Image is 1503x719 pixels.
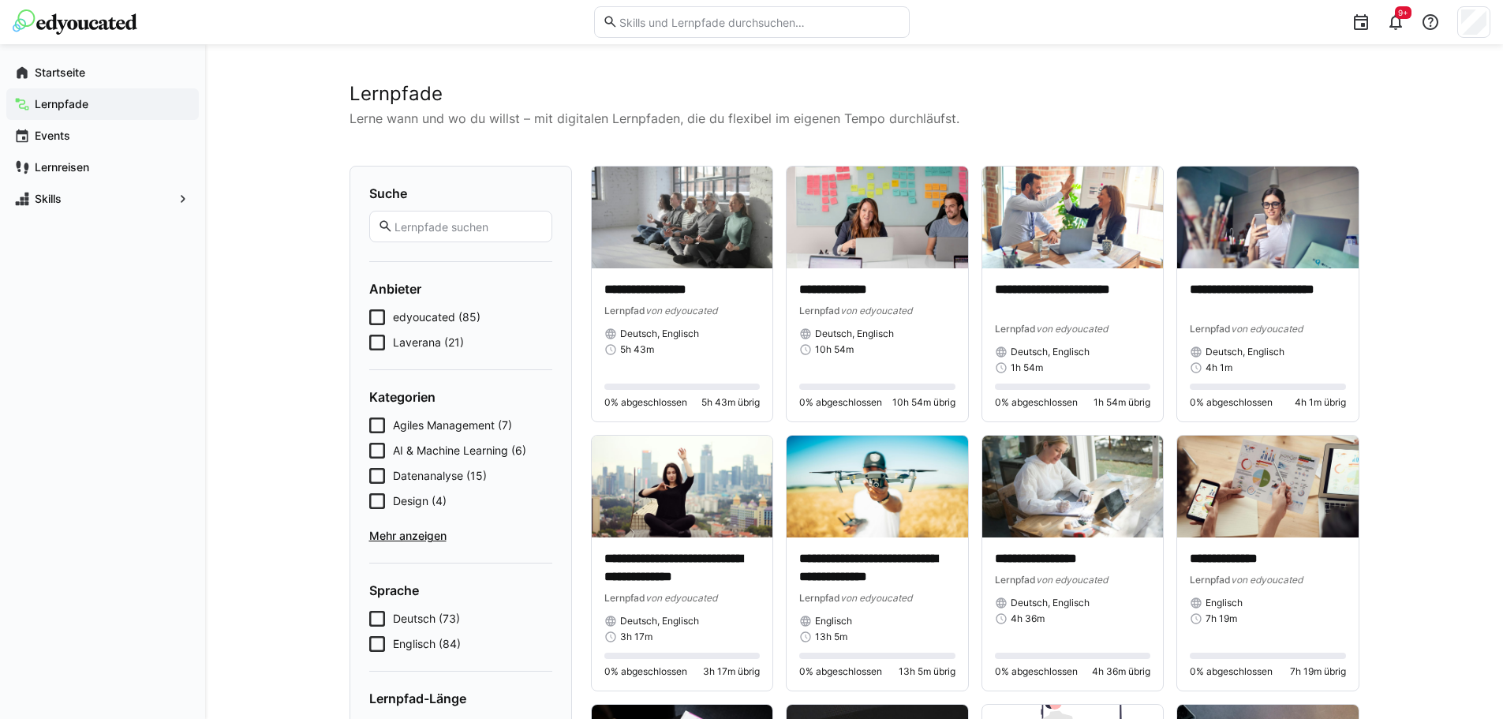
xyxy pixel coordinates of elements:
span: Lernpfad [1190,574,1231,586]
span: 0% abgeschlossen [995,396,1078,409]
span: 9+ [1398,8,1408,17]
span: Deutsch, Englisch [620,615,699,627]
span: Englisch [815,615,852,627]
span: Lernpfad [799,305,840,316]
span: 4h 36m übrig [1092,665,1150,678]
span: Laverana (21) [393,335,464,350]
span: Lernpfad [604,592,645,604]
span: Lernpfad [799,592,840,604]
span: 1h 54m übrig [1094,396,1150,409]
span: 0% abgeschlossen [799,665,882,678]
img: image [592,167,773,268]
img: image [1177,436,1359,537]
img: image [982,167,1164,268]
span: von edyoucated [1231,323,1303,335]
span: Englisch [1206,597,1243,609]
span: Deutsch, Englisch [815,328,894,340]
p: Lerne wann und wo du willst – mit digitalen Lernpfaden, die du flexibel im eigenen Tempo durchläu... [350,109,1359,128]
span: 5h 43m übrig [701,396,760,409]
span: 13h 5m übrig [899,665,955,678]
span: Deutsch, Englisch [1206,346,1284,358]
span: 3h 17m übrig [703,665,760,678]
span: von edyoucated [840,592,912,604]
span: Agiles Management (7) [393,418,512,433]
img: image [787,436,968,537]
span: Deutsch (73) [393,611,460,627]
span: Mehr anzeigen [369,528,552,544]
span: Englisch (84) [393,636,461,652]
span: 0% abgeschlossen [604,396,687,409]
span: Lernpfad [995,574,1036,586]
span: 1h 54m [1011,361,1043,374]
span: 5h 43m [620,343,654,356]
span: Deutsch, Englisch [620,328,699,340]
span: Deutsch, Englisch [1011,346,1090,358]
span: 10h 54m [815,343,854,356]
span: von edyoucated [1036,574,1108,586]
h4: Anbieter [369,281,552,297]
span: 7h 19m übrig [1290,665,1346,678]
span: 0% abgeschlossen [799,396,882,409]
img: image [592,436,773,537]
h4: Suche [369,185,552,201]
span: Lernpfad [995,323,1036,335]
span: 4h 1m übrig [1295,396,1346,409]
span: 10h 54m übrig [892,396,955,409]
span: 7h 19m [1206,612,1237,625]
img: image [1177,167,1359,268]
input: Skills und Lernpfade durchsuchen… [618,15,900,29]
span: 0% abgeschlossen [1190,665,1273,678]
span: 0% abgeschlossen [604,665,687,678]
h4: Sprache [369,582,552,598]
span: 0% abgeschlossen [1190,396,1273,409]
span: von edyoucated [1231,574,1303,586]
span: von edyoucated [645,592,717,604]
h4: Lernpfad-Länge [369,691,552,706]
span: 13h 5m [815,631,847,643]
span: von edyoucated [840,305,912,316]
span: Design (4) [393,493,447,509]
span: 0% abgeschlossen [995,665,1078,678]
img: image [787,167,968,268]
span: 4h 36m [1011,612,1045,625]
span: Lernpfad [604,305,645,316]
span: AI & Machine Learning (6) [393,443,526,459]
h4: Kategorien [369,389,552,405]
span: 4h 1m [1206,361,1232,374]
span: von edyoucated [645,305,717,316]
span: Lernpfad [1190,323,1231,335]
span: Datenanalyse (15) [393,468,487,484]
span: edyoucated (85) [393,309,480,325]
span: von edyoucated [1036,323,1108,335]
span: 3h 17m [620,631,652,643]
input: Lernpfade suchen [393,219,543,234]
span: Deutsch, Englisch [1011,597,1090,609]
img: image [982,436,1164,537]
h2: Lernpfade [350,82,1359,106]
